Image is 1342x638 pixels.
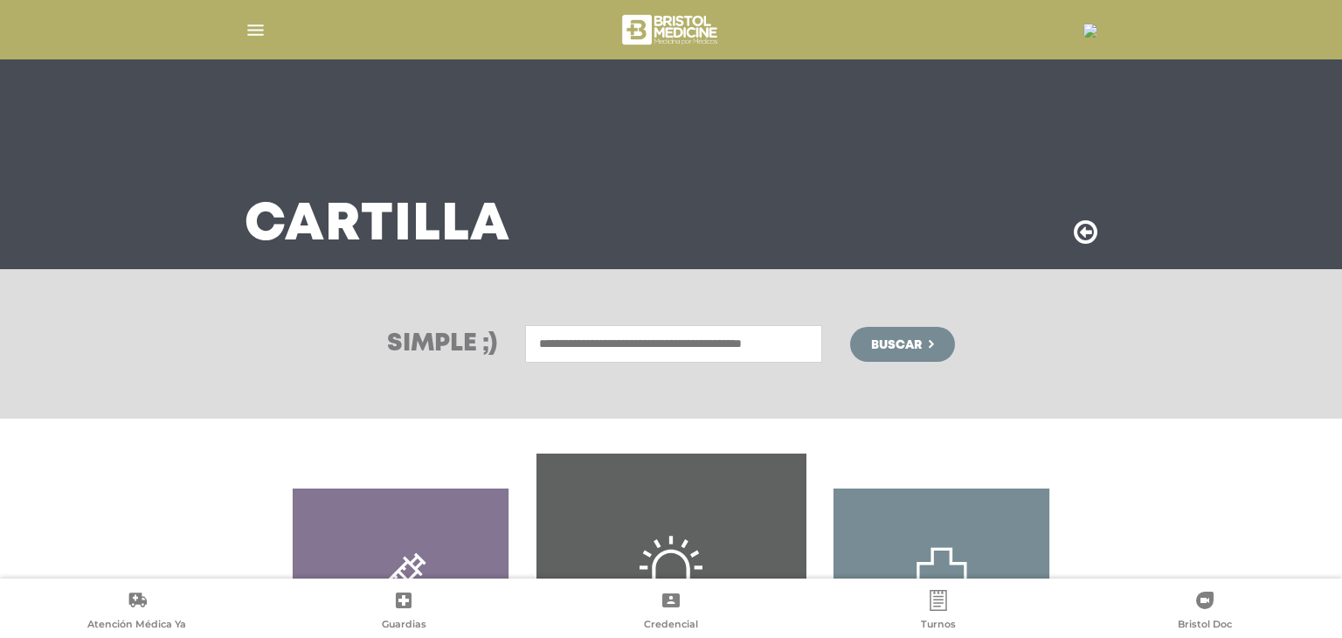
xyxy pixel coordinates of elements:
[619,9,723,51] img: bristol-medicine-blanco.png
[1178,618,1232,634] span: Bristol Doc
[382,618,426,634] span: Guardias
[921,618,956,634] span: Turnos
[87,618,186,634] span: Atención Médica Ya
[271,590,538,635] a: Guardias
[245,19,266,41] img: Cober_menu-lines-white.svg
[644,618,698,634] span: Credencial
[1071,590,1339,635] a: Bristol Doc
[245,203,510,248] h3: Cartilla
[3,590,271,635] a: Atención Médica Ya
[1083,24,1097,38] img: 22835
[850,327,955,362] button: Buscar
[387,332,497,357] h3: Simple ;)
[805,590,1072,635] a: Turnos
[537,590,805,635] a: Credencial
[871,339,922,351] span: Buscar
